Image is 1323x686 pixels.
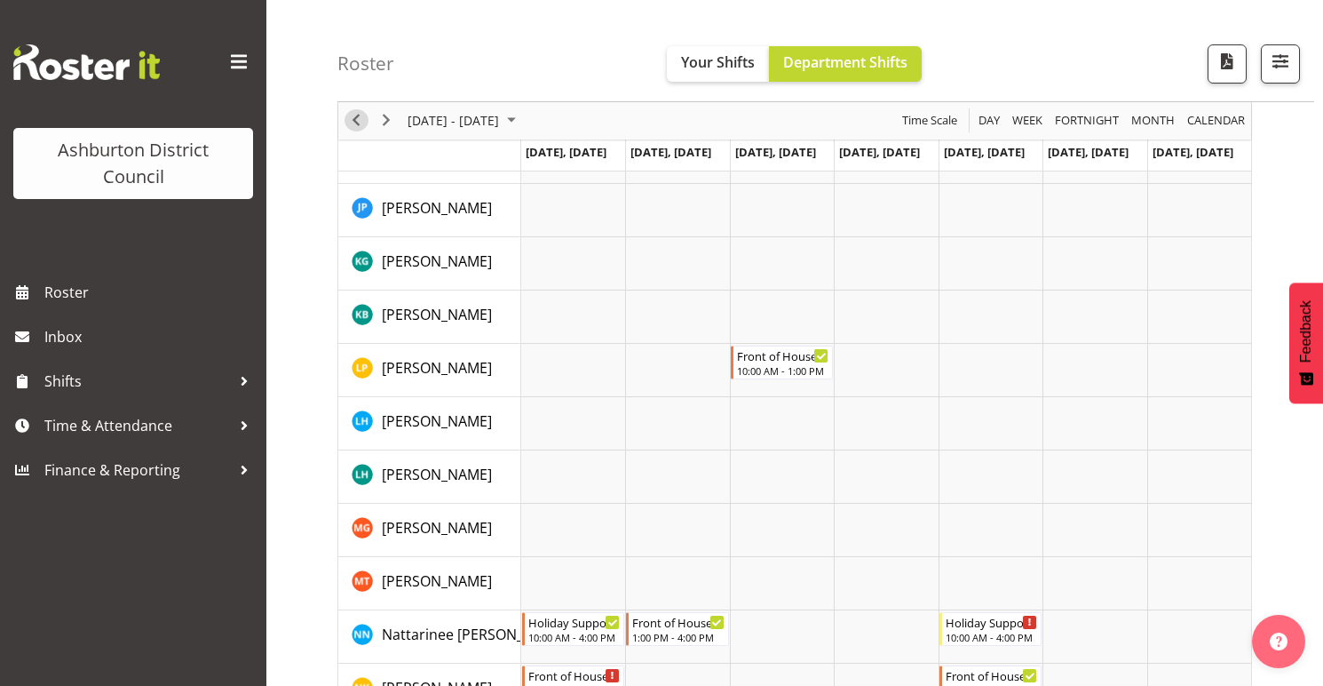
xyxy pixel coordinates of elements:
[382,411,492,432] a: [PERSON_NAME]
[382,305,492,324] span: [PERSON_NAME]
[338,344,521,397] td: Linda Petrie resource
[406,110,501,132] span: [DATE] - [DATE]
[382,251,492,271] span: [PERSON_NAME]
[977,110,1002,132] span: Day
[769,46,922,82] button: Department Shifts
[382,411,492,431] span: [PERSON_NAME]
[405,110,524,132] button: September 2025
[382,465,492,484] span: [PERSON_NAME]
[338,397,521,451] td: Louisa Horman resource
[44,457,231,483] span: Finance & Reporting
[946,613,1037,631] div: Holiday Support
[338,504,521,557] td: Mark Graham resource
[528,613,620,631] div: Holiday Support
[976,110,1003,132] button: Timeline Day
[1289,283,1323,403] button: Feedback - Show survey
[382,304,492,325] a: [PERSON_NAME]
[528,630,620,644] div: 10:00 AM - 4:00 PM
[382,251,492,272] a: [PERSON_NAME]
[338,291,521,344] td: Kay Begg resource
[338,610,521,664] td: Nattarinee NAT Kliopchael resource
[839,144,920,160] span: [DATE], [DATE]
[401,102,527,140] div: Sep 29 - Oct 05, 2025
[375,110,399,132] button: Next
[338,451,521,504] td: Lynley Hands resource
[526,144,606,160] span: [DATE], [DATE]
[1048,144,1129,160] span: [DATE], [DATE]
[632,613,724,631] div: Front of House - Weekday
[44,323,257,350] span: Inbox
[899,110,961,132] button: Time Scale
[1298,300,1314,363] span: Feedback
[946,666,1037,684] div: Front of House - Weekday
[522,612,624,646] div: Nattarinee NAT Kliopchael"s event - Holiday Support Begin From Monday, September 29, 2025 at 10:0...
[900,110,959,132] span: Time Scale
[1053,110,1121,132] span: Fortnight
[626,612,728,646] div: Nattarinee NAT Kliopchael"s event - Front of House - Weekday Begin From Tuesday, September 30, 20...
[382,198,492,218] span: [PERSON_NAME]
[528,666,620,684] div: Front of House - Weekday
[939,612,1042,646] div: Nattarinee NAT Kliopchael"s event - Holiday Support Begin From Friday, October 3, 2025 at 10:00:0...
[371,102,401,140] div: next period
[1129,110,1178,132] button: Timeline Month
[944,144,1025,160] span: [DATE], [DATE]
[341,102,371,140] div: previous period
[13,44,160,80] img: Rosterit website logo
[31,137,235,190] div: Ashburton District Council
[681,52,755,72] span: Your Shifts
[737,347,828,364] div: Front of House - Weekday
[1185,110,1247,132] span: calendar
[44,368,231,395] span: Shifts
[1010,110,1044,132] span: Week
[1153,144,1233,160] span: [DATE], [DATE]
[735,144,816,160] span: [DATE], [DATE]
[382,625,567,644] span: Nattarinee [PERSON_NAME]
[1261,44,1300,84] button: Filter Shifts
[630,144,711,160] span: [DATE], [DATE]
[1010,110,1046,132] button: Timeline Week
[44,412,231,439] span: Time & Attendance
[382,517,492,538] a: [PERSON_NAME]
[632,630,724,644] div: 1:00 PM - 4:00 PM
[382,197,492,219] a: [PERSON_NAME]
[338,237,521,291] td: Katie Graham resource
[44,279,257,306] span: Roster
[382,357,492,379] a: [PERSON_NAME]
[1052,110,1122,132] button: Fortnight
[338,557,521,610] td: Martine Tait resource
[345,110,368,132] button: Previous
[338,184,521,237] td: Jenny Partington resource
[382,571,492,591] span: [PERSON_NAME]
[382,624,567,645] a: Nattarinee [PERSON_NAME]
[382,570,492,592] a: [PERSON_NAME]
[1129,110,1176,132] span: Month
[1270,633,1287,650] img: help-xxl-2.png
[946,630,1037,644] div: 10:00 AM - 4:00 PM
[737,363,828,378] div: 10:00 AM - 1:00 PM
[667,46,769,82] button: Your Shifts
[783,52,907,72] span: Department Shifts
[731,346,833,379] div: Linda Petrie"s event - Front of House - Weekday Begin From Wednesday, October 1, 2025 at 10:00:00...
[382,518,492,538] span: [PERSON_NAME]
[337,53,394,74] h4: Roster
[1184,110,1248,132] button: Month
[382,358,492,378] span: [PERSON_NAME]
[382,464,492,485] a: [PERSON_NAME]
[1208,44,1247,84] button: Download a PDF of the roster according to the set date range.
